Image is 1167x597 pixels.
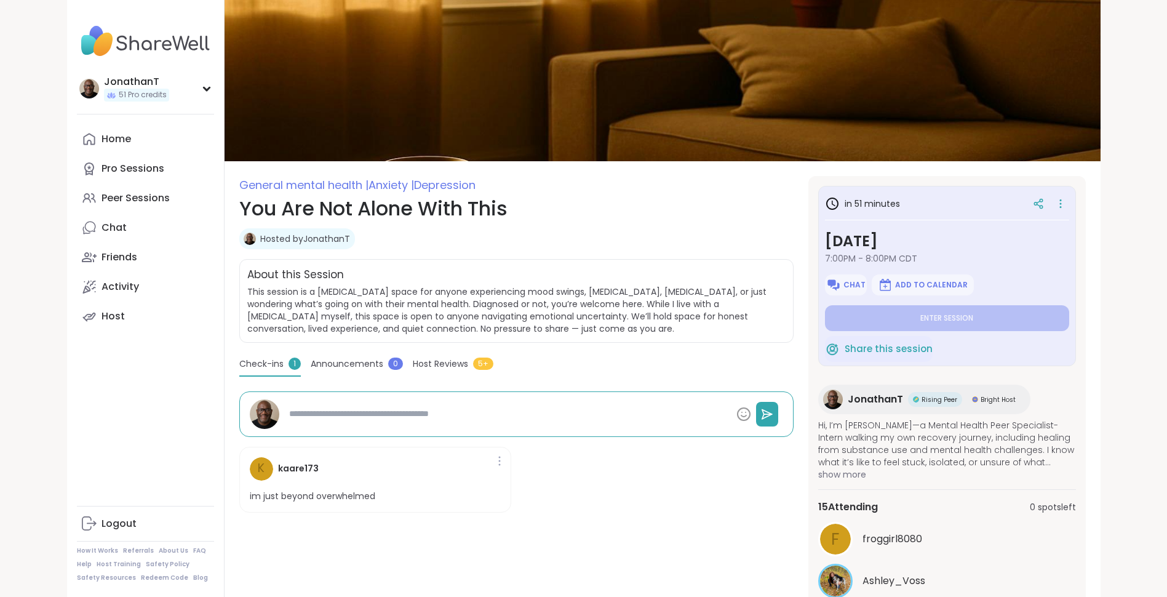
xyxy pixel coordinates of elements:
span: 15 Attending [818,500,878,515]
a: Activity [77,272,214,302]
img: JonathanT [244,233,256,245]
img: Rising Peer [913,396,919,403]
a: Home [77,124,214,154]
span: f [831,527,839,551]
span: Hi, I’m [PERSON_NAME]—a Mental Health Peer Specialist-Intern walking my own recovery journey, inc... [818,419,1076,468]
img: Bright Host [972,396,978,403]
span: froggirl8080 [862,532,922,547]
span: Ashley_Voss [862,574,925,588]
h1: You Are Not Alone With This [239,194,794,223]
span: show more [818,468,1076,481]
button: Enter session [825,305,1069,331]
h3: [DATE] [825,230,1069,252]
a: About Us [159,547,188,555]
span: k [258,460,265,478]
span: Check-ins [239,358,284,371]
h2: About this Session [247,267,344,283]
span: 7:00PM - 8:00PM CDT [825,252,1069,265]
div: Logout [102,517,137,531]
img: JonathanT [823,390,843,409]
a: Safety Resources [77,574,136,582]
span: Host Reviews [413,358,468,371]
button: Chat [825,274,867,295]
a: Blog [193,574,208,582]
p: im just beyond overwhelmed [250,491,375,503]
a: Referrals [123,547,154,555]
button: Share this session [825,336,933,362]
img: JonathanT [250,399,279,429]
h4: kaare173 [278,462,319,475]
span: General mental health | [239,177,368,193]
a: Logout [77,509,214,539]
a: Chat [77,213,214,242]
a: How It Works [77,547,118,555]
a: Redeem Code [141,574,188,582]
img: Ashley_Voss [820,566,851,596]
img: ShareWell Logomark [826,278,841,292]
span: 0 spots left [1030,501,1076,514]
div: Pro Sessions [102,162,164,175]
span: Bright Host [981,395,1016,404]
a: Host Training [97,560,141,569]
span: 1 [289,358,301,370]
span: 51 Pro credits [119,90,167,100]
a: Help [77,560,92,569]
img: ShareWell Nav Logo [77,20,214,63]
div: Home [102,132,131,146]
span: Share this session [845,342,933,356]
h3: in 51 minutes [825,196,900,211]
span: 0 [388,358,403,370]
a: Hosted byJonathanT [260,233,350,245]
div: Friends [102,250,137,264]
span: Rising Peer [922,395,957,404]
span: Announcements [311,358,383,371]
span: Add to Calendar [895,280,968,290]
span: JonathanT [848,392,903,407]
div: Peer Sessions [102,191,170,205]
div: Host [102,310,125,323]
a: Safety Policy [146,560,189,569]
img: ShareWell Logomark [825,342,840,356]
span: Chat [843,280,866,290]
div: Chat [102,221,127,234]
span: This session is a [MEDICAL_DATA] space for anyone experiencing mood swings, [MEDICAL_DATA], [MEDI... [247,286,786,335]
img: JonathanT [79,79,99,98]
img: ShareWell Logomark [878,278,893,292]
a: ffroggirl8080 [818,522,1076,556]
span: Depression [414,177,476,193]
div: JonathanT [104,75,169,89]
a: Peer Sessions [77,183,214,213]
a: Friends [77,242,214,272]
span: 5+ [473,358,493,370]
div: Activity [102,280,139,294]
span: Anxiety | [368,177,414,193]
a: FAQ [193,547,206,555]
a: Pro Sessions [77,154,214,183]
a: JonathanTJonathanTRising PeerRising PeerBright HostBright Host [818,385,1030,414]
span: Enter session [920,313,973,323]
button: Add to Calendar [872,274,974,295]
a: Host [77,302,214,331]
